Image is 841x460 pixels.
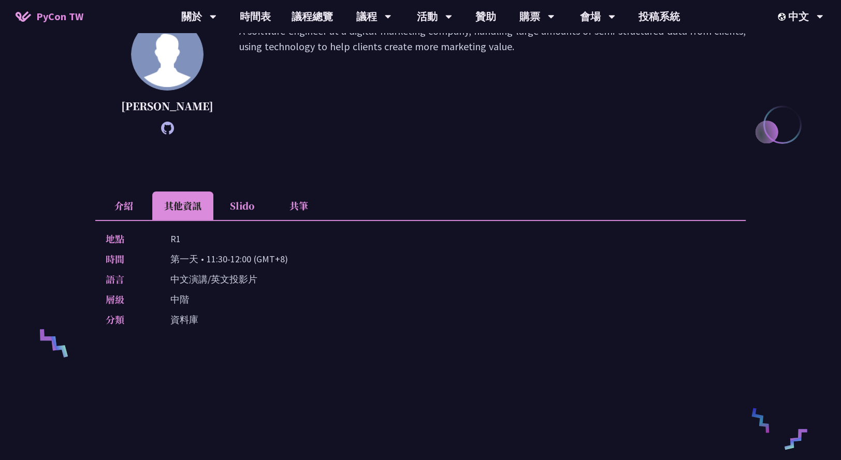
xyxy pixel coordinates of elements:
[270,191,327,220] li: 共筆
[121,98,213,114] p: [PERSON_NAME]
[106,231,150,246] p: 地點
[170,272,257,287] p: 中文演講/英文投影片
[213,191,270,220] li: Slido
[36,9,83,24] span: PyCon TW
[5,4,94,29] a: PyCon TW
[152,191,213,220] li: 其他資訊
[239,23,746,129] p: A software engineer at a digital marketing company, handling large amounts of semi-structured dat...
[170,292,189,307] p: 中階
[778,13,788,21] img: Locale Icon
[131,18,204,91] img: Wei Jun Cheng
[170,231,181,246] p: R1
[170,312,198,327] p: 資料庫
[106,272,150,287] p: 語言
[170,251,288,266] p: 第一天 • 11:30-12:00 (GMT+8)
[95,191,152,220] li: 介紹
[106,292,150,307] p: 層級
[16,11,31,22] img: Home icon of PyCon TW 2025
[106,312,150,327] p: 分類
[106,251,150,266] p: 時間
